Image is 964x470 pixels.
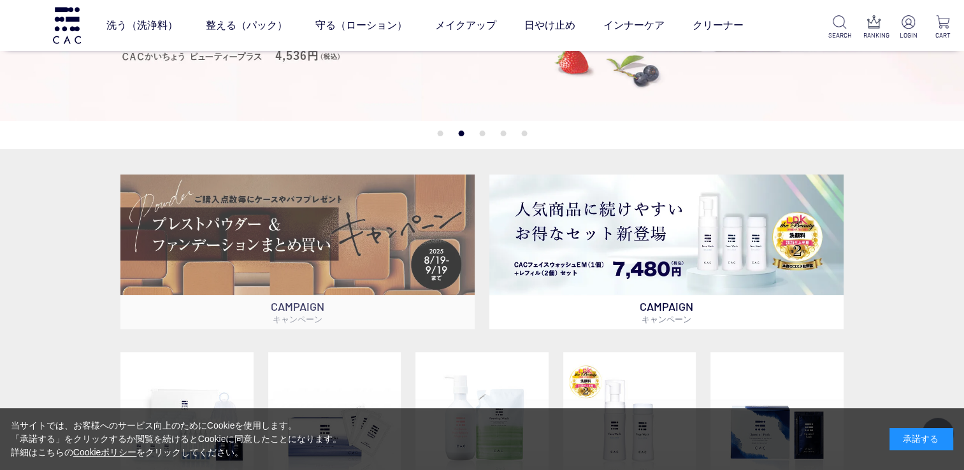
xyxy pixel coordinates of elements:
a: フェイスウォッシュ＋レフィル2個セット フェイスウォッシュ＋レフィル2個セット CAMPAIGNキャンペーン [489,174,844,329]
a: Cookieポリシー [73,447,137,457]
img: logo [51,7,83,43]
div: 当サイトでは、お客様へのサービス向上のためにCookieを使用します。 「承諾する」をクリックするか閲覧を続けるとCookieに同意したことになります。 詳細はこちらの をクリックしてください。 [11,419,342,459]
p: CART [932,31,954,40]
a: CART [932,15,954,40]
img: ベースメイクキャンペーン [120,174,475,295]
a: インナーケア [603,8,664,43]
p: RANKING [863,31,885,40]
button: 5 of 5 [521,131,527,136]
button: 3 of 5 [479,131,485,136]
button: 4 of 5 [500,131,506,136]
a: SEARCH [828,15,851,40]
a: 整える（パック） [205,8,287,43]
a: LOGIN [897,15,919,40]
a: 日やけ止め [524,8,575,43]
a: 守る（ローション） [315,8,406,43]
p: CAMPAIGN [120,295,475,329]
a: RANKING [863,15,885,40]
a: 洗う（洗浄料） [106,8,177,43]
p: LOGIN [897,31,919,40]
div: 承諾する [889,428,953,450]
button: 2 of 5 [458,131,464,136]
a: クリーナー [692,8,743,43]
p: CAMPAIGN [489,295,844,329]
button: 1 of 5 [437,131,443,136]
a: ベースメイクキャンペーン ベースメイクキャンペーン CAMPAIGNキャンペーン [120,174,475,329]
span: キャンペーン [273,314,322,324]
img: フェイスウォッシュ＋レフィル2個セット [489,174,844,295]
p: SEARCH [828,31,851,40]
a: メイクアップ [435,8,496,43]
span: キャンペーン [642,314,691,324]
